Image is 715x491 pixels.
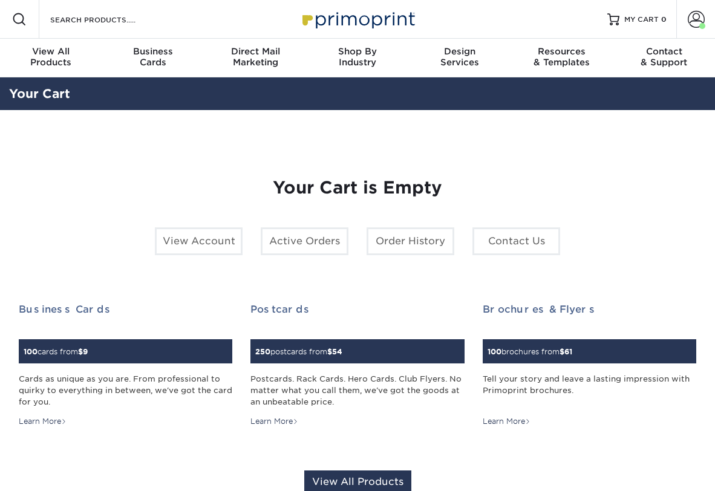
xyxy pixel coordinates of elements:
[488,347,572,356] small: brochures from
[483,304,696,428] a: Brochures & Flyers 100brochures from$61 Tell your story and leave a lasting impression with Primo...
[24,347,88,356] small: cards from
[613,46,715,57] span: Contact
[408,46,511,68] div: Services
[307,39,409,77] a: Shop ByIndustry
[483,416,531,427] div: Learn More
[9,86,70,101] a: Your Cart
[250,416,298,427] div: Learn More
[560,347,564,356] span: $
[19,373,232,408] div: Cards as unique as you are. From professional to quirky to everything in between, we've got the c...
[102,46,204,68] div: Cards
[488,347,501,356] span: 100
[24,347,38,356] span: 100
[307,46,409,68] div: Industry
[297,6,418,32] img: Primoprint
[255,347,270,356] span: 250
[155,227,243,255] a: View Account
[332,347,342,356] span: 54
[472,227,560,255] a: Contact Us
[102,39,204,77] a: BusinessCards
[78,347,83,356] span: $
[19,178,696,198] h1: Your Cart is Empty
[19,304,232,315] h2: Business Cards
[255,347,342,356] small: postcards from
[624,15,659,25] span: MY CART
[204,39,307,77] a: Direct MailMarketing
[19,304,232,428] a: Business Cards 100cards from$9 Cards as unique as you are. From professional to quirky to everyth...
[511,39,613,77] a: Resources& Templates
[483,373,696,408] div: Tell your story and leave a lasting impression with Primoprint brochures.
[661,15,667,24] span: 0
[307,46,409,57] span: Shop By
[511,46,613,57] span: Resources
[511,46,613,68] div: & Templates
[613,39,715,77] a: Contact& Support
[483,304,696,315] h2: Brochures & Flyers
[250,373,464,408] div: Postcards. Rack Cards. Hero Cards. Club Flyers. No matter what you call them, we've got the goods...
[19,416,67,427] div: Learn More
[564,347,572,356] span: 61
[83,347,88,356] span: 9
[367,227,454,255] a: Order History
[204,46,307,57] span: Direct Mail
[204,46,307,68] div: Marketing
[49,12,167,27] input: SEARCH PRODUCTS.....
[261,227,348,255] a: Active Orders
[483,332,483,333] img: Brochures & Flyers
[250,304,464,428] a: Postcards 250postcards from$54 Postcards. Rack Cards. Hero Cards. Club Flyers. No matter what you...
[613,46,715,68] div: & Support
[327,347,332,356] span: $
[250,304,464,315] h2: Postcards
[408,46,511,57] span: Design
[408,39,511,77] a: DesignServices
[102,46,204,57] span: Business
